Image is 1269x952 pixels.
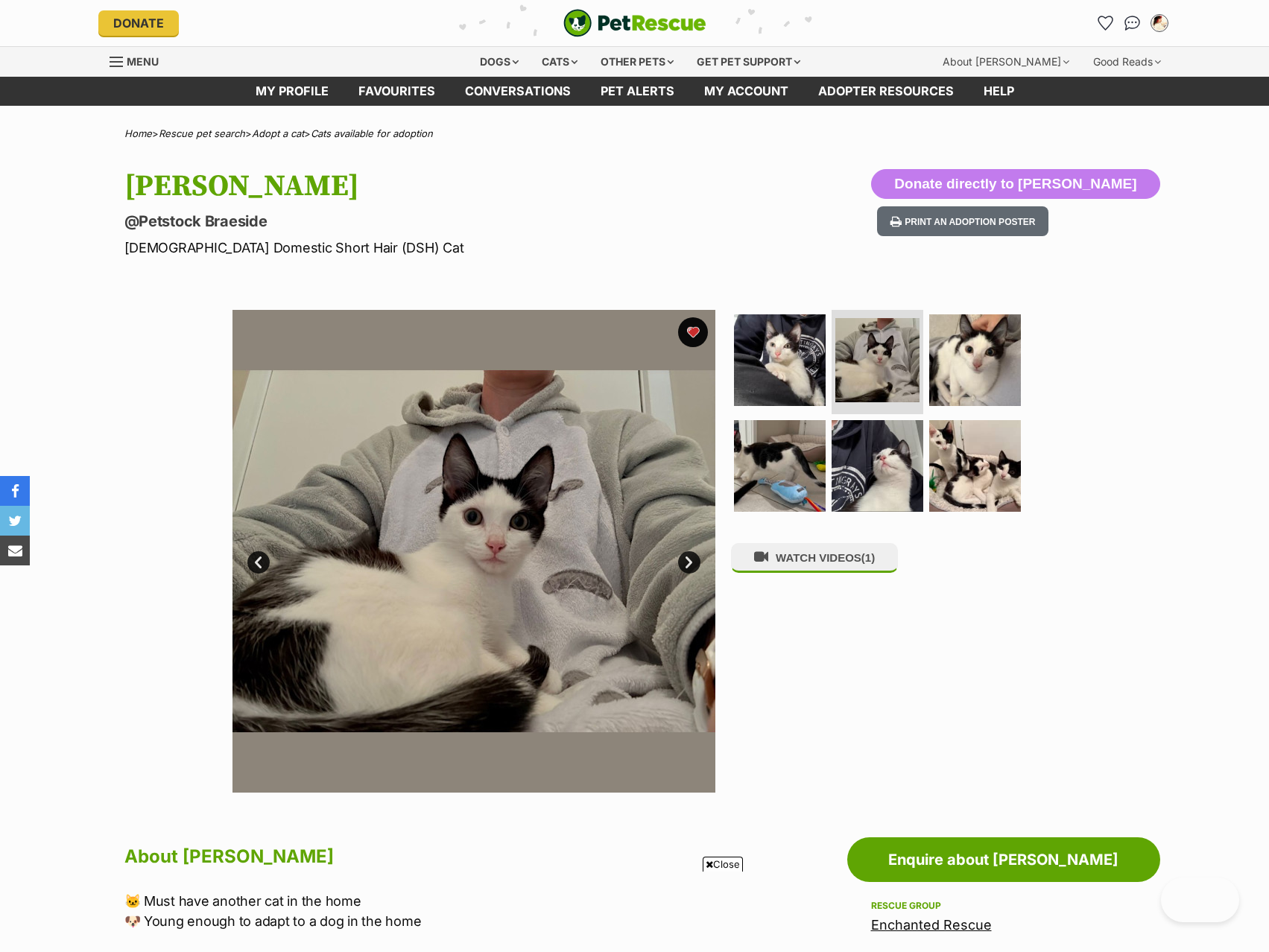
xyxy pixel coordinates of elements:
[1148,11,1171,35] button: My account
[241,77,344,106] a: My profile
[803,77,969,106] a: Adopter resources
[124,169,755,203] h1: [PERSON_NAME]
[877,206,1048,237] button: Print an adoption poster
[703,857,743,872] span: Close
[87,128,1183,139] div: > > >
[590,47,684,77] div: Other pets
[929,420,1021,512] img: Photo of Enzo
[734,314,826,406] img: Photo of Enzo
[124,211,755,232] p: @Petstock Braeside
[563,9,706,37] img: logo-cat-932fe2b9b8326f06289b0f2fb663e598f794de774fb13d1741a6617ecf9a85b4.svg
[1094,11,1118,35] a: Favourites
[734,420,826,512] img: Photo of Enzo
[871,169,1159,199] button: Donate directly to [PERSON_NAME]
[252,127,304,139] a: Adopt a cat
[1094,11,1171,35] ul: Account quick links
[124,238,755,258] p: [DEMOGRAPHIC_DATA] Domestic Short Hair (DSH) Cat
[686,47,811,77] div: Get pet support
[531,47,588,77] div: Cats
[835,318,920,402] img: Photo of Enzo
[311,127,433,139] a: Cats available for adoption
[586,77,689,106] a: Pet alerts
[932,47,1080,77] div: About [PERSON_NAME]
[861,551,875,564] span: (1)
[124,127,152,139] a: Home
[98,10,179,36] a: Donate
[124,840,740,873] h2: About [PERSON_NAME]
[344,77,450,106] a: Favourites
[247,551,270,574] a: Prev
[832,420,923,512] img: Photo of Enzo
[450,77,586,106] a: conversations
[1121,11,1145,35] a: Conversations
[364,878,906,945] iframe: Advertisement
[929,314,1021,406] img: Photo of Enzo
[731,543,898,572] button: WATCH VIDEOS(1)
[969,77,1029,106] a: Help
[1083,47,1171,77] div: Good Reads
[678,551,700,574] a: Next
[469,47,529,77] div: Dogs
[689,77,803,106] a: My account
[1124,16,1140,31] img: chat-41dd97257d64d25036548639549fe6c8038ab92f7586957e7f3b1b290dea8141.svg
[871,900,1136,912] div: Rescue group
[1161,878,1239,922] iframe: Help Scout Beacon - Open
[124,891,740,931] p: 🐱 Must have another cat in the home 🐶 Young enough to adapt to a dog in the home
[871,917,992,933] a: Enchanted Rescue
[1152,16,1167,31] img: Jessica Morgan profile pic
[110,47,169,74] a: Menu
[847,837,1160,882] a: Enquire about [PERSON_NAME]
[127,55,159,68] span: Menu
[678,317,708,347] button: favourite
[563,9,706,37] a: PetRescue
[159,127,245,139] a: Rescue pet search
[232,310,715,793] img: Photo of Enzo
